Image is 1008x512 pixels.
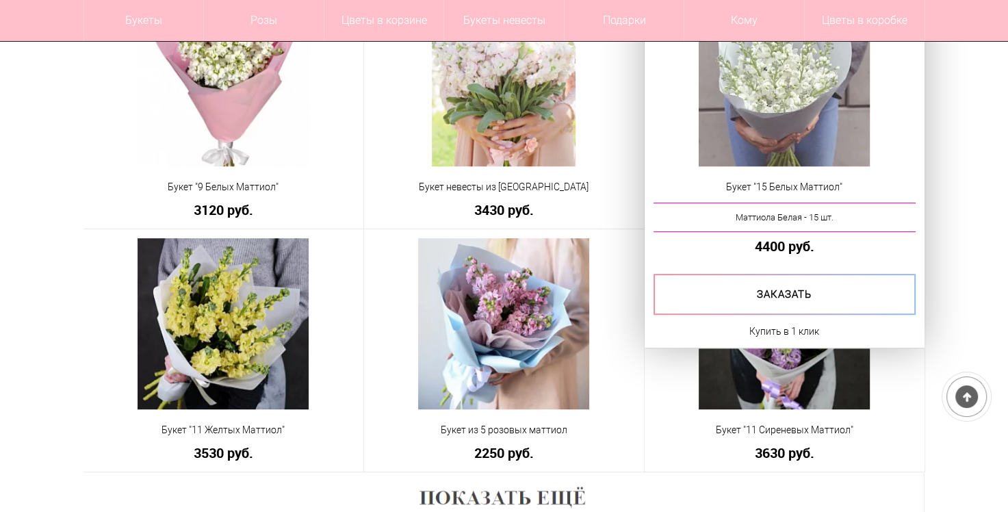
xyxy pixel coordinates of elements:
a: 4400 руб. [654,239,916,253]
a: Букет из 5 розовых маттиол [373,423,635,437]
a: Букет "11 Сиреневых Маттиол" [654,423,916,437]
a: 3430 руб. [373,203,635,217]
a: Маттиола Белая - 15 шт. [654,203,916,232]
a: 3630 руб. [654,446,916,460]
img: Букет "11 Желтых Маттиол" [138,238,309,409]
a: Купить в 1 клик [749,323,819,340]
a: Букет "11 Желтых Маттиол" [92,423,354,437]
a: 3120 руб. [92,203,354,217]
a: 2250 руб. [373,446,635,460]
a: 3530 руб. [92,446,354,460]
a: Букет невесты из [GEOGRAPHIC_DATA] [373,180,635,194]
img: Букет из 5 розовых маттиол [418,238,589,409]
a: Букет "15 Белых Маттиол" [654,180,916,194]
a: Букет "9 Белых Маттиол" [92,180,354,194]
